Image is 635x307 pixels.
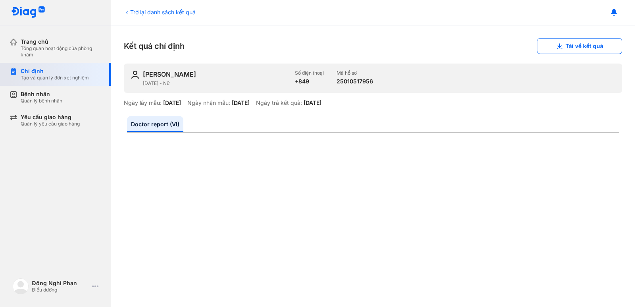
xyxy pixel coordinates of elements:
[21,38,102,45] div: Trang chủ
[304,99,321,106] div: [DATE]
[21,68,89,75] div: Chỉ định
[537,38,622,54] button: Tải về kết quả
[295,70,324,76] div: Số điện thoại
[21,45,102,58] div: Tổng quan hoạt động của phòng khám
[11,6,45,19] img: logo
[143,80,289,87] div: [DATE] - Nữ
[32,287,89,293] div: Điều dưỡng
[21,114,80,121] div: Yêu cầu giao hàng
[21,98,62,104] div: Quản lý bệnh nhân
[21,75,89,81] div: Tạo và quản lý đơn xét nghiệm
[163,99,181,106] div: [DATE]
[127,116,183,132] a: Doctor report (VI)
[232,99,250,106] div: [DATE]
[130,70,140,79] img: user-icon
[256,99,302,106] div: Ngày trả kết quả:
[124,8,196,16] div: Trở lại danh sách kết quả
[337,78,373,85] div: 25010517956
[13,278,29,294] img: logo
[32,280,89,287] div: Đông Nghi Phan
[143,70,196,79] div: [PERSON_NAME]
[187,99,230,106] div: Ngày nhận mẫu:
[337,70,373,76] div: Mã hồ sơ
[295,78,324,85] div: +849
[124,38,622,54] div: Kết quả chỉ định
[124,99,162,106] div: Ngày lấy mẫu:
[21,91,62,98] div: Bệnh nhân
[21,121,80,127] div: Quản lý yêu cầu giao hàng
